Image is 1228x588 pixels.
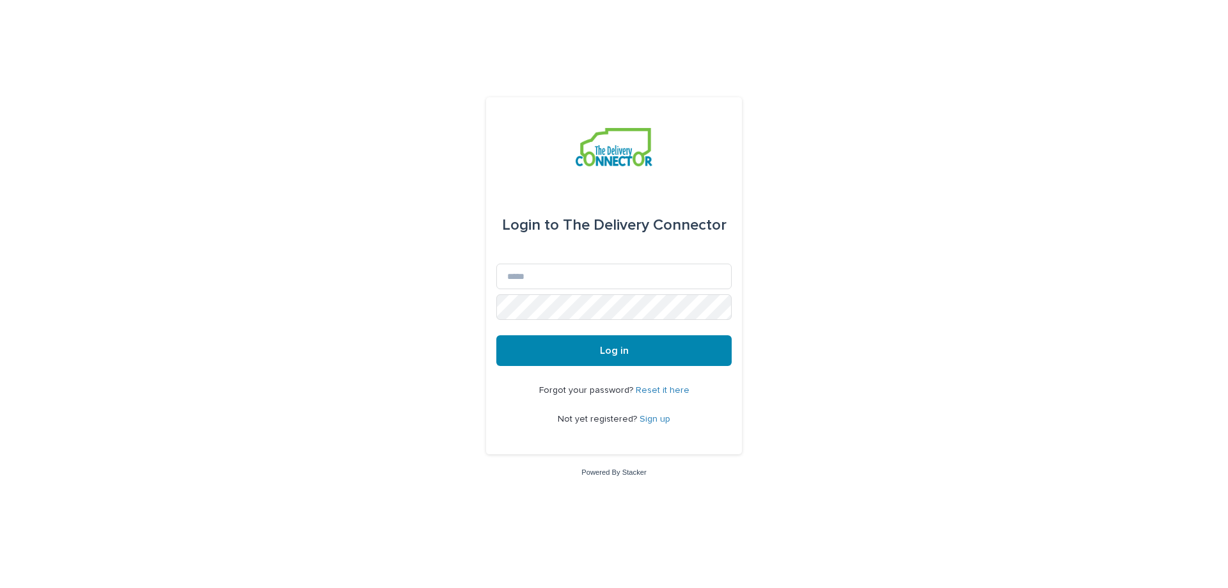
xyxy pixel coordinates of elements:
a: Sign up [640,415,670,424]
a: Powered By Stacker [581,468,646,476]
button: Log in [496,335,732,366]
span: Log in [600,346,629,356]
span: Not yet registered? [558,415,640,424]
span: Login to [502,218,559,233]
div: The Delivery Connector [502,207,727,243]
span: Forgot your password? [539,386,636,395]
img: aCWQmA6OSGG0Kwt8cj3c [576,128,652,166]
a: Reset it here [636,386,689,395]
